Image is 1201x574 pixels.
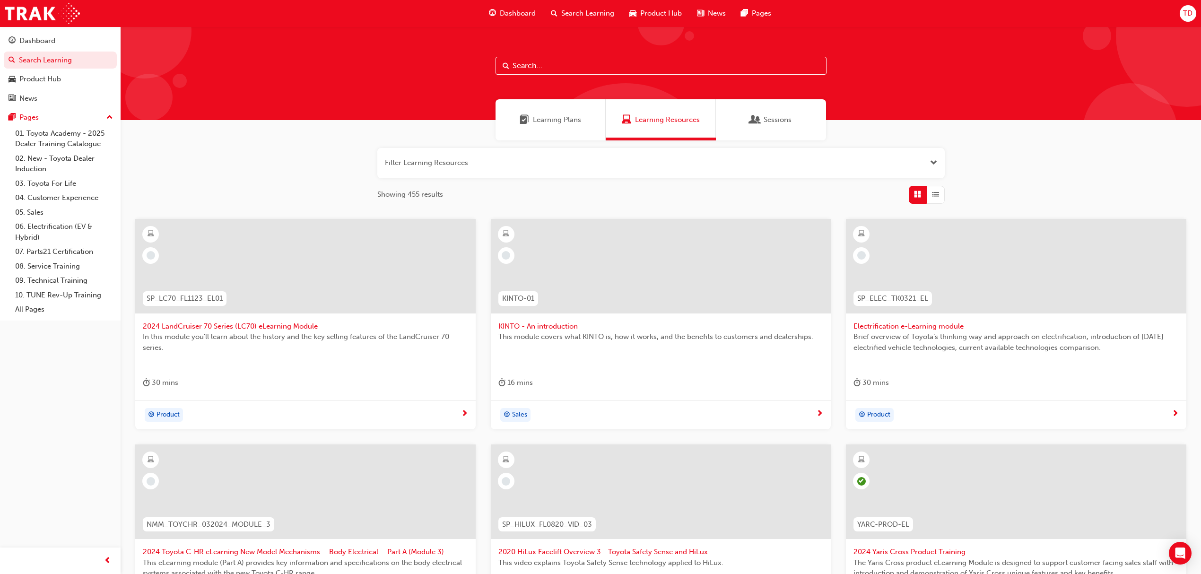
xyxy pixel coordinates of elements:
span: Learning Resources [635,114,700,125]
span: 2024 Toyota C-HR eLearning New Model Mechanisms – Body Electrical – Part A (Module 3) [143,547,468,557]
span: Pages [752,8,771,19]
div: Pages [19,112,39,123]
span: Learning Plans [520,114,529,125]
a: All Pages [11,302,117,317]
span: SP_HILUX_FL0820_VID_03 [502,519,592,530]
span: learningRecordVerb_NONE-icon [502,477,510,486]
a: news-iconNews [689,4,733,23]
span: SP_LC70_FL1123_EL01 [147,293,223,304]
div: Dashboard [19,35,55,46]
a: 04. Customer Experience [11,191,117,205]
div: Open Intercom Messenger [1169,542,1192,565]
span: learningRecordVerb_NONE-icon [147,251,155,260]
a: News [4,90,117,107]
span: Sessions [750,114,760,125]
span: duration-icon [498,377,505,389]
span: target-icon [148,409,155,421]
span: YARC-PROD-EL [857,519,909,530]
span: Search Learning [561,8,614,19]
a: guage-iconDashboard [481,4,543,23]
span: up-icon [106,112,113,124]
span: This video explains Toyota Safety Sense technology applied to HiLux. [498,557,824,568]
span: duration-icon [853,377,861,389]
button: Pages [4,109,117,126]
a: 08. Service Training [11,259,117,274]
a: 05. Sales [11,205,117,220]
span: Search [503,61,509,71]
a: Learning ResourcesLearning Resources [606,99,716,140]
span: NMM_TOYCHR_032024_MODULE_3 [147,519,270,530]
a: 06. Electrification (EV & Hybrid) [11,219,117,244]
div: 16 mins [498,377,533,389]
a: 02. New - Toyota Dealer Induction [11,151,117,176]
span: KINTO-01 [502,293,534,304]
a: SP_LC70_FL1123_EL012024 LandCruiser 70 Series (LC70) eLearning ModuleIn this module you'll learn ... [135,219,476,430]
div: 30 mins [143,377,178,389]
span: Electrification e-Learning module [853,321,1179,332]
span: guage-icon [9,37,16,45]
div: News [19,93,37,104]
span: learningResourceType_ELEARNING-icon [148,228,154,240]
span: learningRecordVerb_NONE-icon [857,251,866,260]
span: next-icon [816,410,823,418]
input: Search... [496,57,827,75]
span: Product Hub [640,8,682,19]
span: In this module you'll learn about the history and the key selling features of the LandCruiser 70 ... [143,331,468,353]
a: SessionsSessions [716,99,826,140]
span: learningResourceType_ELEARNING-icon [858,454,865,466]
a: pages-iconPages [733,4,779,23]
div: 30 mins [853,377,889,389]
button: Open the filter [930,157,937,168]
span: search-icon [9,56,15,65]
span: learningResourceType_ELEARNING-icon [503,228,509,240]
span: Showing 455 results [377,189,443,200]
span: learningResourceType_ELEARNING-icon [503,454,509,466]
span: target-icon [504,409,510,421]
span: next-icon [1172,410,1179,418]
span: learningRecordVerb_NONE-icon [502,251,510,260]
span: news-icon [697,8,704,19]
a: KINTO-01KINTO - An introductionThis module covers what KINTO is, how it works, and the benefits t... [491,219,831,430]
span: 2024 Yaris Cross Product Training [853,547,1179,557]
span: car-icon [9,75,16,84]
span: News [708,8,726,19]
span: Product [157,409,180,420]
span: learningRecordVerb_NONE-icon [147,477,155,486]
span: learningResourceType_ELEARNING-icon [148,454,154,466]
a: 01. Toyota Academy - 2025 Dealer Training Catalogue [11,126,117,151]
a: Product Hub [4,70,117,88]
span: Learning Plans [533,114,581,125]
span: Learning Resources [622,114,631,125]
span: 2020 HiLux Facelift Overview 3 - Toyota Safety Sense and HiLux [498,547,824,557]
a: car-iconProduct Hub [622,4,689,23]
span: TD [1183,8,1192,19]
a: Search Learning [4,52,117,69]
span: SP_ELEC_TK0321_EL [857,293,928,304]
span: List [932,189,939,200]
div: Product Hub [19,74,61,85]
button: DashboardSearch LearningProduct HubNews [4,30,117,109]
span: This module covers what KINTO is, how it works, and the benefits to customers and dealerships. [498,331,824,342]
span: duration-icon [143,377,150,389]
span: Dashboard [500,8,536,19]
span: Brief overview of Toyota’s thinking way and approach on electrification, introduction of [DATE] e... [853,331,1179,353]
a: 07. Parts21 Certification [11,244,117,259]
button: TD [1180,5,1196,22]
span: pages-icon [9,113,16,122]
span: news-icon [9,95,16,103]
span: guage-icon [489,8,496,19]
a: 09. Technical Training [11,273,117,288]
span: next-icon [461,410,468,418]
img: Trak [5,3,80,24]
span: pages-icon [741,8,748,19]
span: KINTO - An introduction [498,321,824,332]
span: target-icon [859,409,865,421]
span: learningRecordVerb_PASS-icon [857,477,866,486]
span: car-icon [629,8,636,19]
a: SP_ELEC_TK0321_ELElectrification e-Learning moduleBrief overview of Toyota’s thinking way and app... [846,219,1186,430]
span: prev-icon [104,555,111,567]
span: Grid [914,189,921,200]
